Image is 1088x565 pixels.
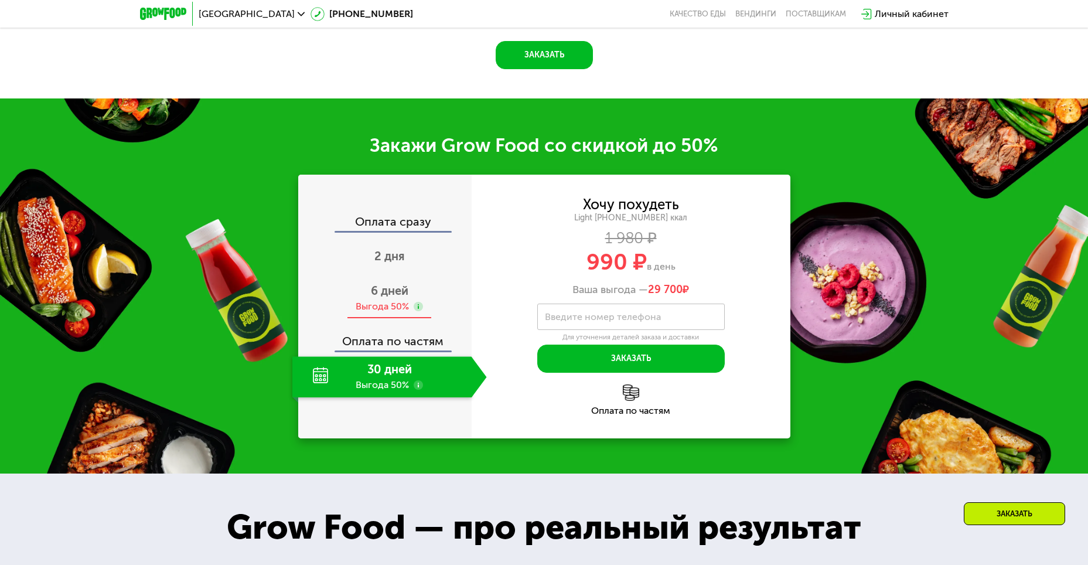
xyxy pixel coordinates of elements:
div: Ваша выгода — [472,284,790,297]
div: Заказать [964,502,1065,525]
span: 990 ₽ [586,249,647,275]
div: поставщикам [786,9,846,19]
label: Введите номер телефона [545,314,661,320]
div: Оплата по частям [472,406,790,416]
div: Хочу похудеть [583,198,679,211]
div: Выгода 50% [356,300,409,313]
a: Качество еды [670,9,726,19]
div: Личный кабинет [875,7,949,21]
div: Для уточнения деталей заказа и доставки [537,333,725,342]
span: в день [647,261,676,272]
div: Оплата по частям [299,324,472,350]
a: [PHONE_NUMBER] [311,7,413,21]
div: Light [PHONE_NUMBER] ккал [472,213,790,223]
a: Вендинги [735,9,776,19]
img: l6xcnZfty9opOoJh.png [623,384,639,401]
span: ₽ [648,284,689,297]
button: Заказать [537,345,725,373]
div: 1 980 ₽ [472,232,790,245]
span: 6 дней [371,284,408,298]
div: Grow Food — про реальный результат [202,502,887,553]
button: Заказать [496,41,593,69]
span: 2 дня [374,249,405,263]
span: 29 700 [648,283,683,296]
div: Оплата сразу [299,216,472,231]
span: [GEOGRAPHIC_DATA] [199,9,295,19]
